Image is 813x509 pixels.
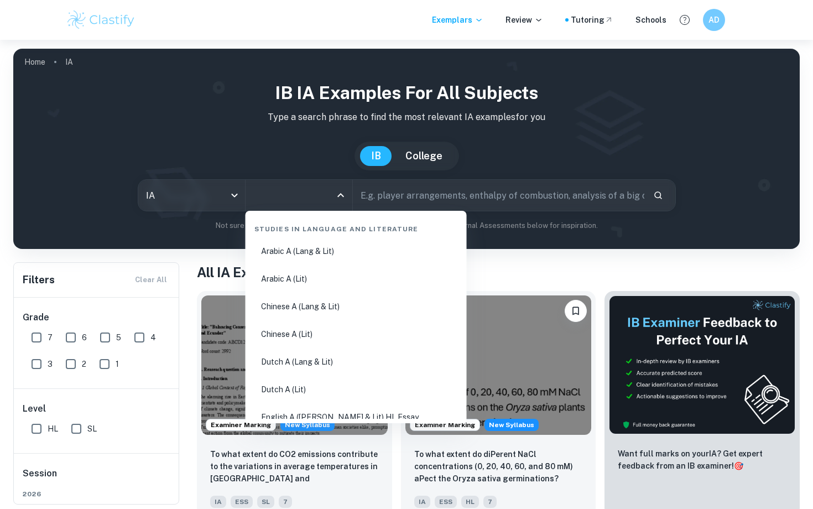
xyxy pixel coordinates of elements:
span: IA [414,496,430,508]
span: IA [210,496,226,508]
h6: AD [708,14,721,26]
h6: Session [23,467,171,489]
span: 3 [48,358,53,370]
p: To what extent do diPerent NaCl concentrations (0, 20, 40, 60, and 80 mM) aPect the Oryza sativa ... [414,448,583,485]
li: Dutch A (Lang & Lit) [250,349,462,375]
button: AD [703,9,725,31]
span: Examiner Marking [410,420,480,430]
span: 🎯 [734,461,743,470]
button: Search [649,186,668,205]
span: HL [48,423,58,435]
p: IA [65,56,73,68]
div: Starting from the May 2026 session, the ESS IA requirements have changed. We created this exempla... [484,419,539,431]
h6: Grade [23,311,171,324]
p: Want full marks on your IA ? Get expert feedback from an IB examiner! [618,448,786,472]
div: IA [138,180,245,211]
p: To what extent do CO2 emissions contribute to the variations in average temperatures in Indonesia... [210,448,379,486]
span: 2026 [23,489,171,499]
span: New Syllabus [484,419,539,431]
img: Thumbnail [609,295,795,434]
a: Home [24,54,45,70]
span: 7 [48,331,53,344]
li: Chinese A (Lit) [250,321,462,347]
button: Bookmark [565,300,587,322]
a: Schools [635,14,666,26]
span: 2 [82,358,86,370]
p: Type a search phrase to find the most relevant IA examples for you [22,111,791,124]
span: 7 [279,496,292,508]
span: ESS [435,496,457,508]
span: 4 [150,331,156,344]
span: HL [461,496,479,508]
li: Dutch A (Lit) [250,377,462,402]
h6: Level [23,402,171,415]
img: ESS IA example thumbnail: To what extent do CO2 emissions contribu [201,295,388,435]
h1: IB IA examples for all subjects [22,80,791,106]
button: College [394,146,454,166]
input: E.g. player arrangements, enthalpy of combustion, analysis of a big city... [353,180,644,211]
button: Close [333,188,348,203]
li: Arabic A (Lang & Lit) [250,238,462,264]
span: 5 [116,331,121,344]
span: 6 [82,331,87,344]
div: Studies in Language and Literature [250,215,462,238]
h6: Filters [23,272,55,288]
span: SL [87,423,97,435]
li: Chinese A (Lang & Lit) [250,294,462,319]
img: Clastify logo [66,9,136,31]
span: SL [257,496,274,508]
span: 7 [483,496,497,508]
li: English A ([PERSON_NAME] & Lit) HL Essay [250,404,462,430]
span: 1 [116,358,119,370]
p: Exemplars [432,14,483,26]
p: Review [505,14,543,26]
span: Examiner Marking [206,420,275,430]
li: Arabic A (Lit) [250,266,462,292]
a: Tutoring [571,14,613,26]
span: ESS [231,496,253,508]
p: Not sure what to search for? You can always look through our example Internal Assessments below f... [22,220,791,231]
div: Starting from the May 2026 session, the ESS IA requirements have changed. We created this exempla... [280,419,335,431]
img: profile cover [13,49,800,249]
span: New Syllabus [280,419,335,431]
h1: All IA Examples [197,262,800,282]
button: Help and Feedback [675,11,694,29]
img: ESS IA example thumbnail: To what extent do diPerent NaCl concentr [405,295,592,435]
button: IB [360,146,392,166]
